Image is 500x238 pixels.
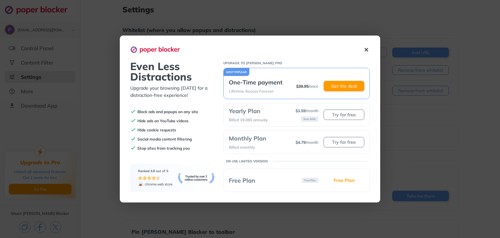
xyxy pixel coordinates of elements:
[137,109,198,114] p: Block ads and popups on any site
[143,176,147,180] img: star
[302,178,318,183] p: Free Plan
[226,159,268,163] p: OR USE LIMITED VERSION
[296,140,318,145] p: / month
[137,127,176,132] p: Hide cookie requests
[229,89,283,94] p: Lifetime Access Forever
[296,108,306,113] span: $ 1.59
[296,108,318,113] p: / month
[130,61,215,82] p: Even Less Distractions
[137,137,192,141] p: Social media content filtering
[137,146,190,151] p: Stop sites from tracking you
[147,176,152,180] img: star
[224,68,249,76] div: MOST POPULAR
[152,176,156,180] img: star
[229,135,266,142] p: Monthly Plan
[229,117,268,122] p: Billed 19.08$ annualy
[296,84,309,89] span: $ 39.95
[178,173,215,183] img: trusted-banner
[138,169,173,173] p: Ranked 4.8 out of 5
[324,110,364,120] button: Try for free
[223,61,370,65] p: UPGRADE TO [PERSON_NAME] PRO
[324,137,364,147] button: Try for free
[229,145,266,150] p: Billed monthly
[130,136,136,142] img: check
[229,107,268,115] p: Yearly Plan
[363,46,370,53] img: close-icon
[130,127,136,133] img: check
[137,118,188,123] p: Hide ads on YouTube videos
[130,109,136,114] img: check
[229,79,283,86] p: One-Time payment
[138,182,173,187] img: chrome-web-store-logo
[130,46,186,53] img: logo
[138,176,143,180] img: star
[130,84,215,99] p: Upgrade your browsing [DATE] for a distraction-free experience!
[324,81,364,91] button: Get the deal
[130,145,136,151] img: check
[229,177,255,184] p: Free Plan
[296,84,318,89] p: / once
[301,116,318,122] p: Save 66%
[156,176,161,180] img: half-star
[296,140,306,145] span: $ 4.79
[324,175,364,186] button: Free Plan
[130,118,136,124] img: check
